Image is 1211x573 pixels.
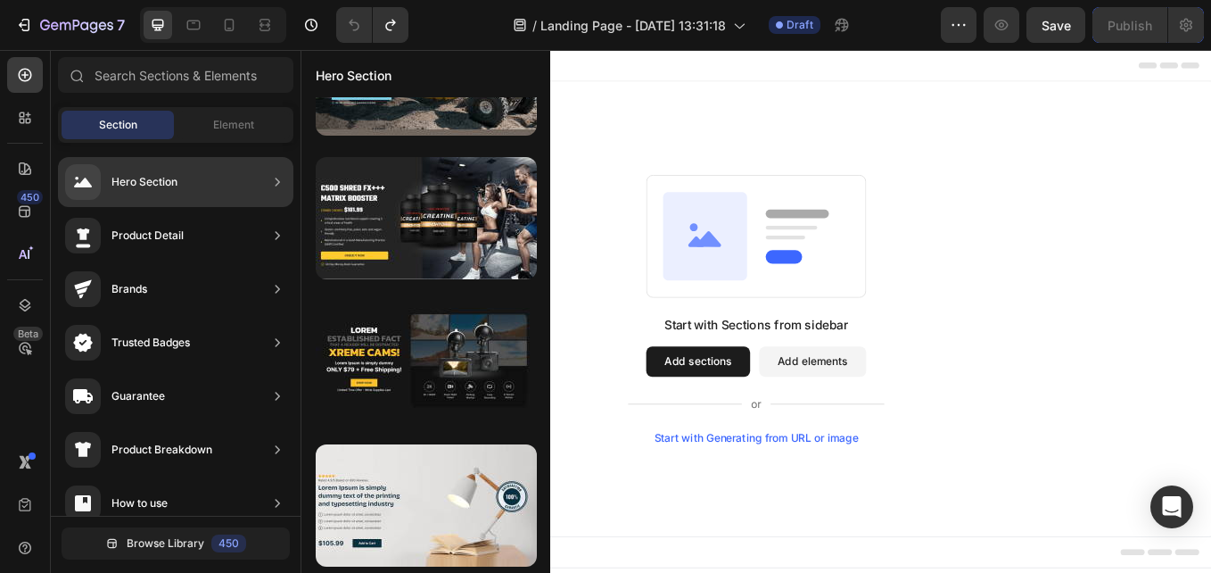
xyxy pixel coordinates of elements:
iframe: Design area [301,50,1211,573]
div: Publish [1108,16,1152,35]
button: 7 [7,7,133,43]
div: 450 [211,535,246,552]
p: 7 [117,14,125,36]
div: Start with Sections from sidebar [427,312,643,334]
div: 450 [17,190,43,204]
span: Draft [787,17,813,33]
span: Browse Library [127,536,204,552]
div: Open Intercom Messenger [1150,486,1193,528]
div: Beta [13,327,43,341]
div: How to use [111,494,168,512]
span: Section [99,117,137,133]
button: Add elements [539,348,664,384]
div: Guarantee [111,387,165,405]
button: Publish [1092,7,1167,43]
span: Landing Page - [DATE] 13:31:18 [540,16,726,35]
div: Trusted Badges [111,334,190,352]
div: Start with Generating from URL or image [416,448,655,462]
button: Add sections [406,348,528,384]
span: Save [1042,18,1071,33]
button: Browse Library450 [62,527,290,560]
div: Brands [111,280,147,298]
span: Element [213,117,254,133]
div: Undo/Redo [336,7,408,43]
input: Search Sections & Elements [58,57,293,93]
div: Hero Section [111,173,177,191]
span: / [532,16,537,35]
div: Product Detail [111,227,184,245]
button: Save [1026,7,1085,43]
div: Product Breakdown [111,441,212,459]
